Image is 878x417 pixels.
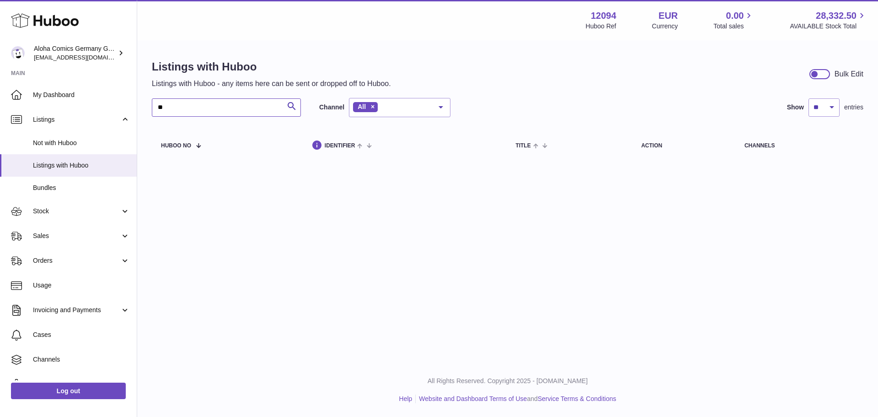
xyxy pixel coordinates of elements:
a: Help [399,395,412,402]
label: Channel [319,103,344,112]
div: Currency [652,22,678,31]
a: Website and Dashboard Terms of Use [419,395,527,402]
strong: EUR [658,10,678,22]
span: Bundles [33,184,130,192]
span: Invoicing and Payments [33,306,120,314]
h1: Listings with Huboo [152,60,391,74]
label: Show [787,103,804,112]
span: Stock [33,207,120,216]
span: identifier [325,143,355,149]
span: My Dashboard [33,91,130,99]
span: entries [844,103,863,112]
span: Huboo no [161,143,191,149]
p: All Rights Reserved. Copyright 2025 - [DOMAIN_NAME] [145,377,871,385]
img: internalAdmin-12094@internal.huboo.com [11,46,25,60]
div: Aloha Comics Germany GmbH [34,44,116,62]
span: Sales [33,232,120,240]
span: All [358,103,366,110]
span: Usage [33,281,130,290]
span: title [515,143,530,149]
strong: 12094 [591,10,616,22]
span: 28,332.50 [816,10,857,22]
span: Not with Huboo [33,139,130,147]
div: channels [744,143,854,149]
span: Cases [33,330,130,339]
span: 0.00 [726,10,744,22]
span: AVAILABLE Stock Total [790,22,867,31]
span: Orders [33,256,120,265]
span: Total sales [713,22,754,31]
span: Listings [33,115,120,124]
span: Channels [33,355,130,364]
span: [EMAIL_ADDRESS][DOMAIN_NAME] [34,54,134,61]
span: Listings with Huboo [33,161,130,170]
span: Settings [33,380,130,389]
li: and [416,395,616,403]
a: Log out [11,383,126,399]
a: 28,332.50 AVAILABLE Stock Total [790,10,867,31]
div: Bulk Edit [835,69,863,79]
a: Service Terms & Conditions [538,395,616,402]
div: action [641,143,726,149]
div: Huboo Ref [586,22,616,31]
a: 0.00 Total sales [713,10,754,31]
p: Listings with Huboo - any items here can be sent or dropped off to Huboo. [152,79,391,89]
